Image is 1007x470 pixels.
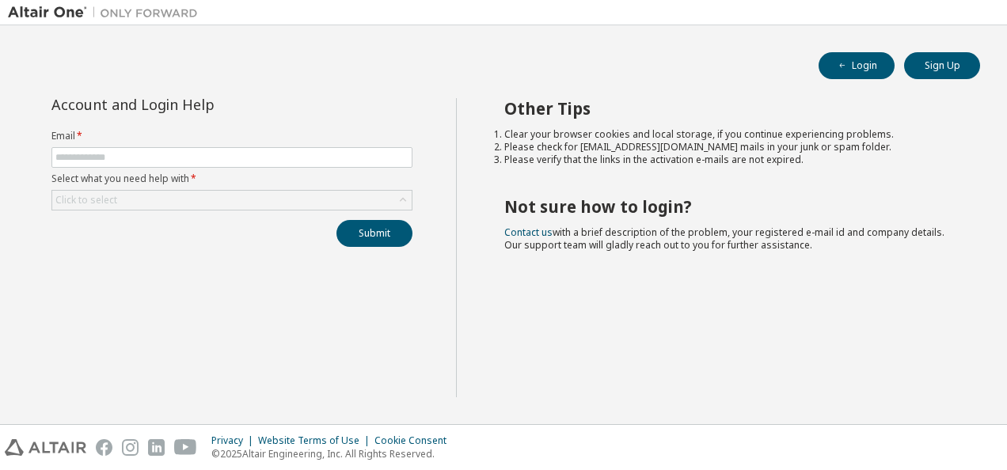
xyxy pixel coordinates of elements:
button: Sign Up [904,52,980,79]
h2: Other Tips [504,98,952,119]
img: youtube.svg [174,439,197,456]
div: Account and Login Help [51,98,340,111]
div: Website Terms of Use [258,434,374,447]
button: Login [819,52,895,79]
img: linkedin.svg [148,439,165,456]
div: Click to select [55,194,117,207]
a: Contact us [504,226,553,239]
label: Select what you need help with [51,172,412,185]
img: Altair One [8,5,206,21]
label: Email [51,130,412,142]
p: © 2025 Altair Engineering, Inc. All Rights Reserved. [211,447,456,461]
span: with a brief description of the problem, your registered e-mail id and company details. Our suppo... [504,226,944,252]
div: Click to select [52,191,412,210]
button: Submit [336,220,412,247]
img: altair_logo.svg [5,439,86,456]
li: Clear your browser cookies and local storage, if you continue experiencing problems. [504,128,952,141]
div: Privacy [211,434,258,447]
li: Please check for [EMAIL_ADDRESS][DOMAIN_NAME] mails in your junk or spam folder. [504,141,952,154]
div: Cookie Consent [374,434,456,447]
img: facebook.svg [96,439,112,456]
li: Please verify that the links in the activation e-mails are not expired. [504,154,952,166]
h2: Not sure how to login? [504,196,952,217]
img: instagram.svg [122,439,139,456]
